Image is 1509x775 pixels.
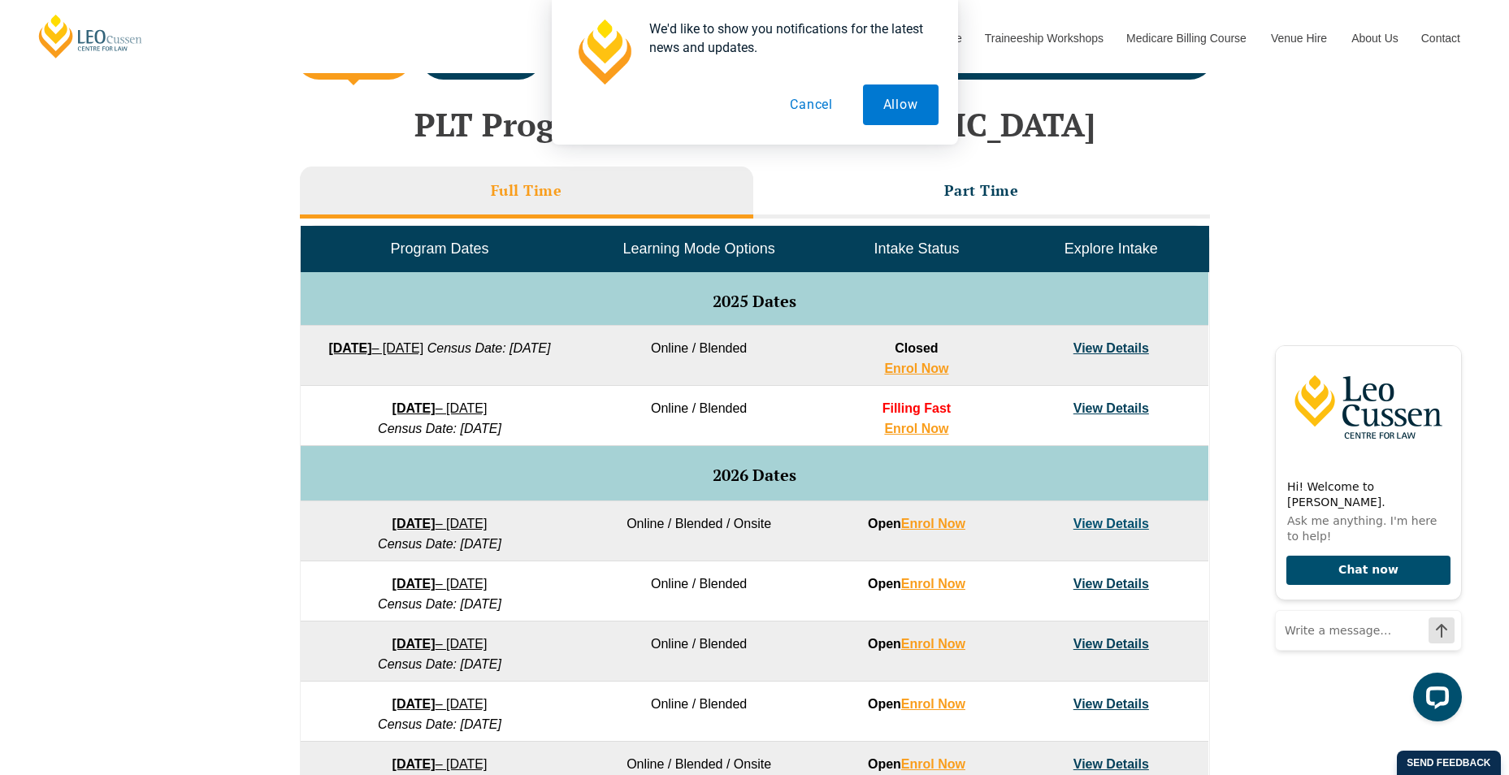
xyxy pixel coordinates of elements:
[636,19,939,57] div: We'd like to show you notifications for the latest news and updates.
[378,717,501,731] em: Census Date: [DATE]
[579,501,819,561] td: Online / Blended / Onsite
[1262,330,1468,734] iframe: LiveChat chat widget
[392,517,436,530] strong: [DATE]
[390,240,488,257] span: Program Dates
[623,240,775,257] span: Learning Mode Options
[863,84,939,125] button: Allow
[868,637,965,651] strong: Open
[328,341,371,355] strong: [DATE]
[884,422,948,435] a: Enrol Now
[579,386,819,446] td: Online / Blended
[392,637,436,651] strong: [DATE]
[579,561,819,621] td: Online / Blended
[868,577,965,591] strong: Open
[392,757,436,771] strong: [DATE]
[392,577,488,591] a: [DATE]– [DATE]
[392,697,488,711] a: [DATE]– [DATE]
[378,537,501,551] em: Census Date: [DATE]
[378,597,501,611] em: Census Date: [DATE]
[427,341,551,355] em: Census Date: [DATE]
[868,757,965,771] strong: Open
[579,326,819,386] td: Online / Blended
[1073,577,1149,591] a: View Details
[1073,697,1149,711] a: View Details
[901,577,965,591] a: Enrol Now
[491,181,562,200] h3: Full Time
[882,401,951,415] span: Filling Fast
[1073,757,1149,771] a: View Details
[901,517,965,530] a: Enrol Now
[1065,240,1158,257] span: Explore Intake
[328,341,423,355] a: [DATE]– [DATE]
[901,757,965,771] a: Enrol Now
[895,341,938,355] span: Closed
[392,401,436,415] strong: [DATE]
[579,621,819,682] td: Online / Blended
[770,84,853,125] button: Cancel
[392,757,488,771] a: [DATE]– [DATE]
[1073,637,1149,651] a: View Details
[944,181,1019,200] h3: Part Time
[868,697,965,711] strong: Open
[392,637,488,651] a: [DATE]– [DATE]
[713,290,796,312] span: 2025 Dates
[579,682,819,742] td: Online / Blended
[874,240,959,257] span: Intake Status
[392,577,436,591] strong: [DATE]
[713,464,796,486] span: 2026 Dates
[392,401,488,415] a: [DATE]– [DATE]
[1073,341,1149,355] a: View Details
[392,697,436,711] strong: [DATE]
[868,517,965,530] strong: Open
[1073,401,1149,415] a: View Details
[901,637,965,651] a: Enrol Now
[392,517,488,530] a: [DATE]– [DATE]
[884,362,948,375] a: Enrol Now
[378,422,501,435] em: Census Date: [DATE]
[901,697,965,711] a: Enrol Now
[571,19,636,84] img: notification icon
[378,657,501,671] em: Census Date: [DATE]
[1073,517,1149,530] a: View Details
